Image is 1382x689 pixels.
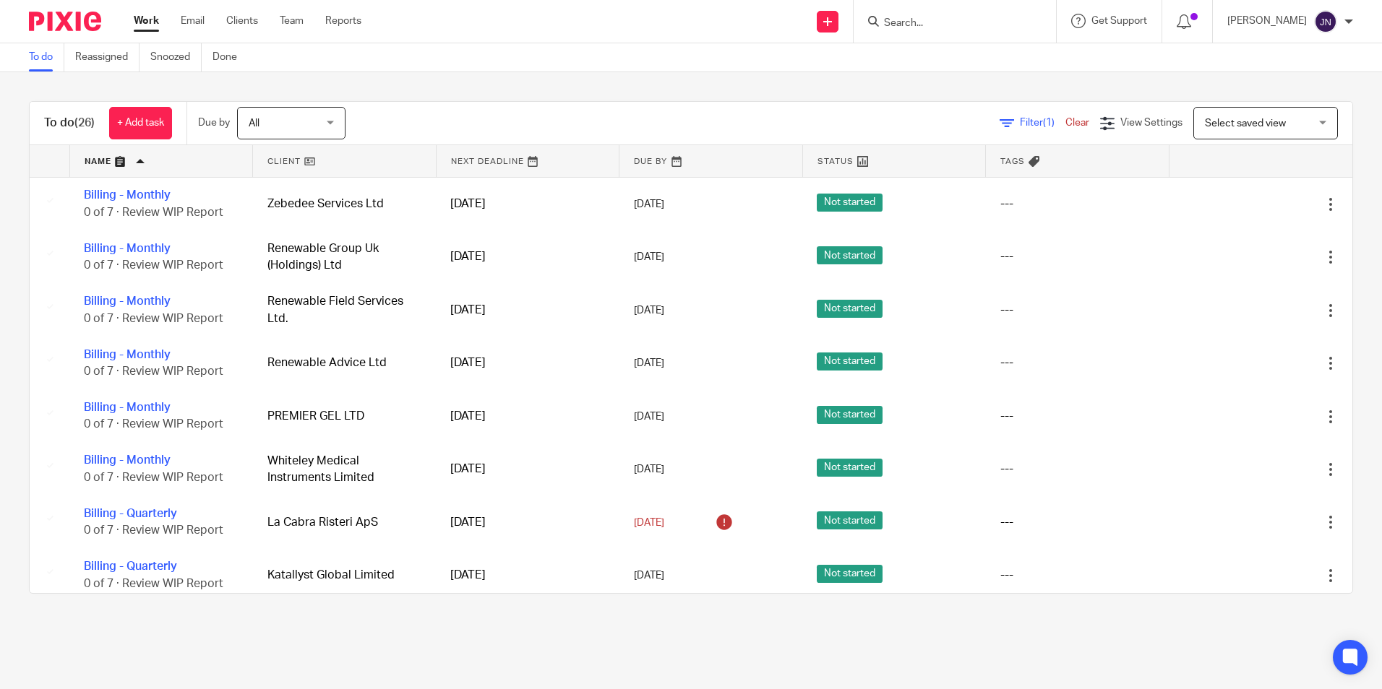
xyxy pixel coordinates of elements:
td: [DATE] [436,484,619,535]
span: 0 of 7 · Review WIP Report [84,202,202,212]
td: [DATE] [436,329,619,380]
img: Pixie [29,12,101,31]
a: Work [134,14,159,28]
td: Katallyst Global Limited [253,535,437,586]
span: 0 of 7 · Review WIP Report [84,253,202,264]
a: Snoozed [150,43,202,71]
span: [DATE] [634,350,664,360]
td: [DATE] [436,535,619,586]
a: Billing - Quarterly [84,497,163,507]
div: --- [1000,295,1155,310]
span: All [249,118,259,129]
span: 0 of 7 · Review WIP Report [84,409,202,419]
span: Get Support [1091,16,1147,26]
td: Renewable Group Uk (Holdings) Ltd [253,225,437,277]
div: --- [1000,451,1155,465]
td: Whiteley Medical Instruments Limited [253,432,437,483]
span: Not started [817,240,883,259]
td: [DATE] [436,174,619,225]
p: Due by [198,116,230,130]
td: [DATE] [436,381,619,432]
a: Clients [226,14,258,28]
td: [DATE] [436,225,619,277]
span: Select saved view [1205,118,1286,129]
div: --- [1000,554,1155,568]
a: Billing - Quarterly [84,548,163,558]
div: --- [1000,347,1155,362]
span: 0 of 7 · Review WIP Report [84,460,202,470]
td: PREMIER GEL LTD [253,381,437,432]
td: [DATE] [436,586,619,638]
input: Search [883,17,1013,30]
div: --- [1000,244,1155,259]
span: Tags [1000,155,1025,163]
span: 0 of 7 · Review WIP Report [84,305,202,316]
span: Not started [817,395,883,413]
span: [DATE] [634,556,664,566]
a: Reassigned [75,43,140,71]
td: Renewable Field Services Ltd. [253,277,437,329]
span: [DATE] [634,504,664,514]
span: View Settings [1120,118,1183,128]
a: + Add task [109,107,172,139]
span: [DATE] [634,401,664,411]
td: Renewable Advice Ltd [253,329,437,380]
span: [DATE] [634,298,664,308]
div: --- [1000,399,1155,413]
a: Email [181,14,205,28]
span: Not started [817,498,883,516]
span: [DATE] [634,195,664,205]
a: Billing - Monthly [84,394,156,404]
a: Billing - Monthly [84,342,156,352]
span: (1) [1043,118,1055,128]
a: Billing - Monthly [84,290,156,300]
span: Not started [817,189,883,207]
div: --- [1000,502,1155,516]
span: 0 of 7 · Review WIP Report [84,563,202,573]
span: Filter [1020,118,1065,128]
span: [DATE] [634,246,664,256]
span: Not started [817,447,883,465]
a: Billing - Monthly [84,239,156,249]
span: 0 of 7 · Review WIP Report [84,511,202,521]
a: Billing - Monthly [84,187,156,197]
span: Not started [817,344,883,362]
td: La Cabra Risteri ApS [253,484,437,535]
img: svg%3E [1314,10,1337,33]
td: [DATE] [436,432,619,483]
td: Zebedee Services Ltd [253,174,437,225]
a: Team [280,14,304,28]
span: Not started [817,292,883,311]
span: [DATE] [634,453,664,463]
span: Not started [817,550,883,568]
span: (26) [74,117,95,129]
td: [DATE] [436,277,619,329]
a: Reports [325,14,361,28]
div: --- [1000,193,1155,207]
a: To do [29,43,64,71]
a: Done [213,43,248,71]
td: Dedomena Bidco Limited [253,586,437,638]
a: Billing - Monthly [84,445,156,455]
a: Clear [1065,118,1089,128]
span: 0 of 7 · Review WIP Report [84,357,202,367]
p: [PERSON_NAME] [1227,14,1307,28]
h1: To do [44,116,95,131]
